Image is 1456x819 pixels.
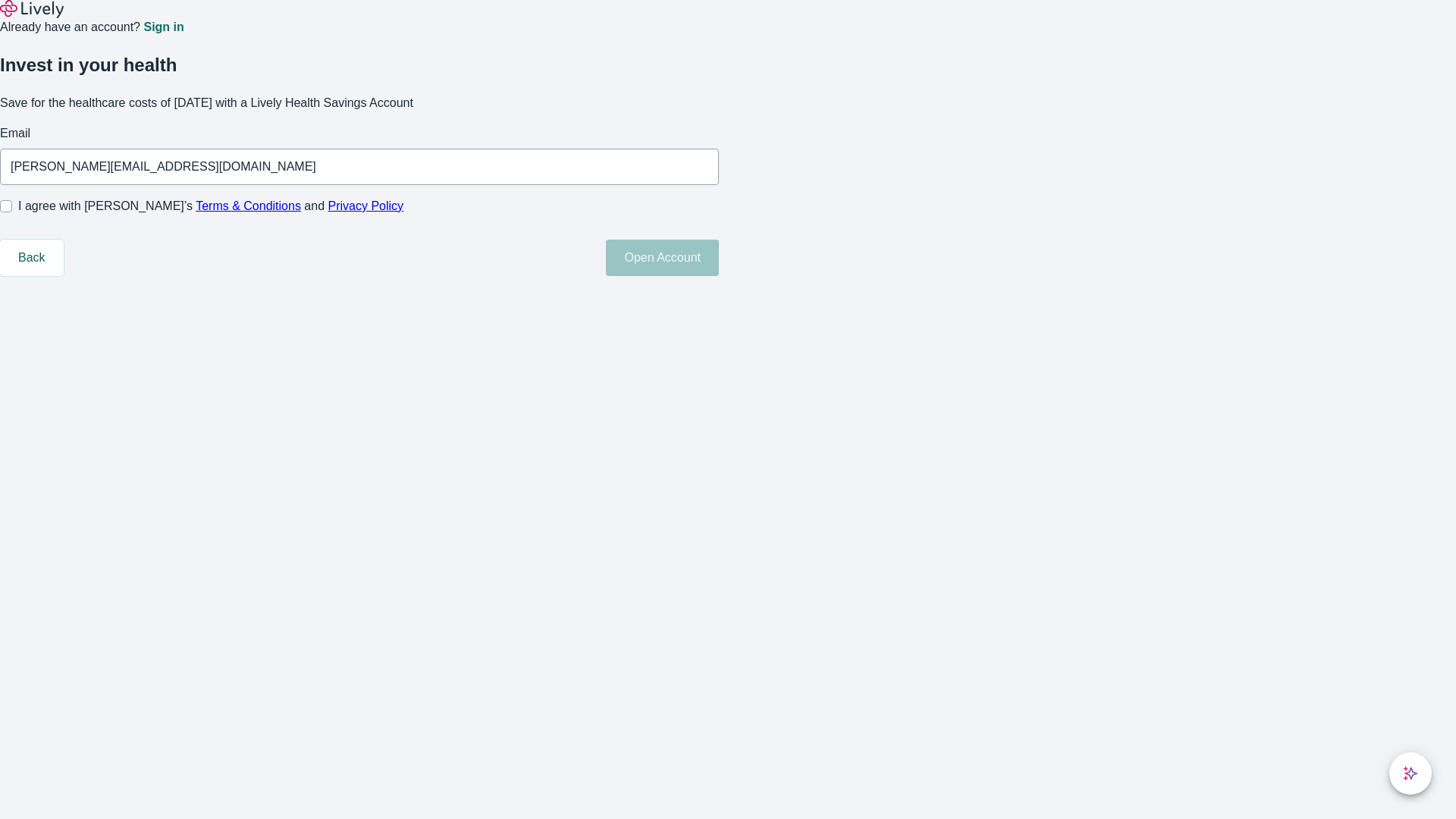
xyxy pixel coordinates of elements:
[196,199,301,212] a: Terms & Conditions
[143,21,184,33] a: Sign in
[1389,752,1432,795] button: chat
[18,197,403,215] span: I agree with [PERSON_NAME]’s and
[1403,766,1418,781] svg: Lively AI Assistant
[328,199,404,212] a: Privacy Policy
